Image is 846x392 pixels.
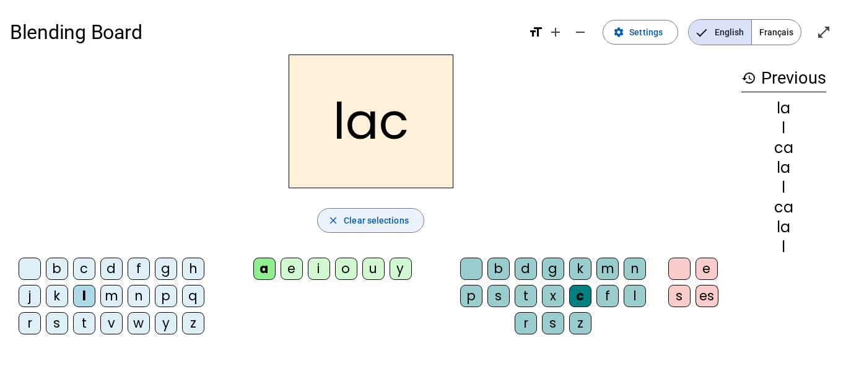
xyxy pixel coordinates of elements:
[696,285,718,307] div: es
[487,285,510,307] div: s
[289,54,453,188] h2: lac
[335,258,357,280] div: o
[568,20,593,45] button: Decrease font size
[19,312,41,334] div: r
[548,25,563,40] mat-icon: add
[10,12,518,52] h1: Blending Board
[688,19,801,45] mat-button-toggle-group: Language selection
[629,25,663,40] span: Settings
[128,258,150,280] div: f
[528,25,543,40] mat-icon: format_size
[573,25,588,40] mat-icon: remove
[182,312,204,334] div: z
[73,258,95,280] div: c
[741,220,826,235] div: la
[100,258,123,280] div: d
[281,258,303,280] div: e
[741,121,826,136] div: l
[542,258,564,280] div: g
[668,285,691,307] div: s
[741,180,826,195] div: l
[155,258,177,280] div: g
[741,64,826,92] h3: Previous
[543,20,568,45] button: Increase font size
[487,258,510,280] div: b
[741,200,826,215] div: ca
[811,20,836,45] button: Enter full screen
[362,258,385,280] div: u
[46,285,68,307] div: k
[460,285,482,307] div: p
[696,258,718,280] div: e
[569,285,591,307] div: c
[596,258,619,280] div: m
[515,312,537,334] div: r
[73,312,95,334] div: t
[317,208,424,233] button: Clear selections
[542,312,564,334] div: s
[155,312,177,334] div: y
[155,285,177,307] div: p
[128,285,150,307] div: n
[253,258,276,280] div: a
[752,20,801,45] span: Français
[515,285,537,307] div: t
[515,258,537,280] div: d
[73,285,95,307] div: l
[741,160,826,175] div: la
[46,312,68,334] div: s
[182,258,204,280] div: h
[741,101,826,116] div: la
[569,258,591,280] div: k
[689,20,751,45] span: English
[624,285,646,307] div: l
[624,258,646,280] div: n
[100,285,123,307] div: m
[569,312,591,334] div: z
[542,285,564,307] div: x
[741,240,826,255] div: l
[344,213,409,228] span: Clear selections
[741,71,756,85] mat-icon: history
[46,258,68,280] div: b
[100,312,123,334] div: v
[613,27,624,38] mat-icon: settings
[308,258,330,280] div: i
[816,25,831,40] mat-icon: open_in_full
[390,258,412,280] div: y
[741,141,826,155] div: ca
[182,285,204,307] div: q
[596,285,619,307] div: f
[328,215,339,226] mat-icon: close
[603,20,678,45] button: Settings
[128,312,150,334] div: w
[19,285,41,307] div: j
